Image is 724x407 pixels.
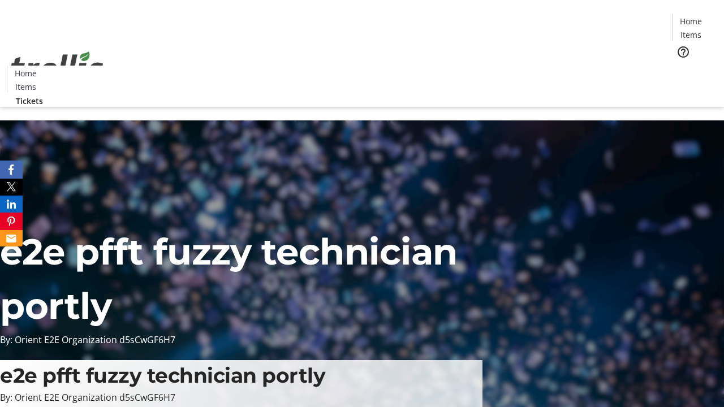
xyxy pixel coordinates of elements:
span: Items [15,81,36,93]
a: Items [7,81,44,93]
a: Tickets [7,95,52,107]
img: Orient E2E Organization d5sCwGF6H7's Logo [7,39,107,96]
a: Home [673,15,709,27]
span: Home [15,67,37,79]
a: Tickets [672,66,717,77]
span: Items [680,29,701,41]
span: Tickets [681,66,708,77]
span: Home [680,15,702,27]
button: Help [672,41,695,63]
a: Home [7,67,44,79]
a: Items [673,29,709,41]
span: Tickets [16,95,43,107]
